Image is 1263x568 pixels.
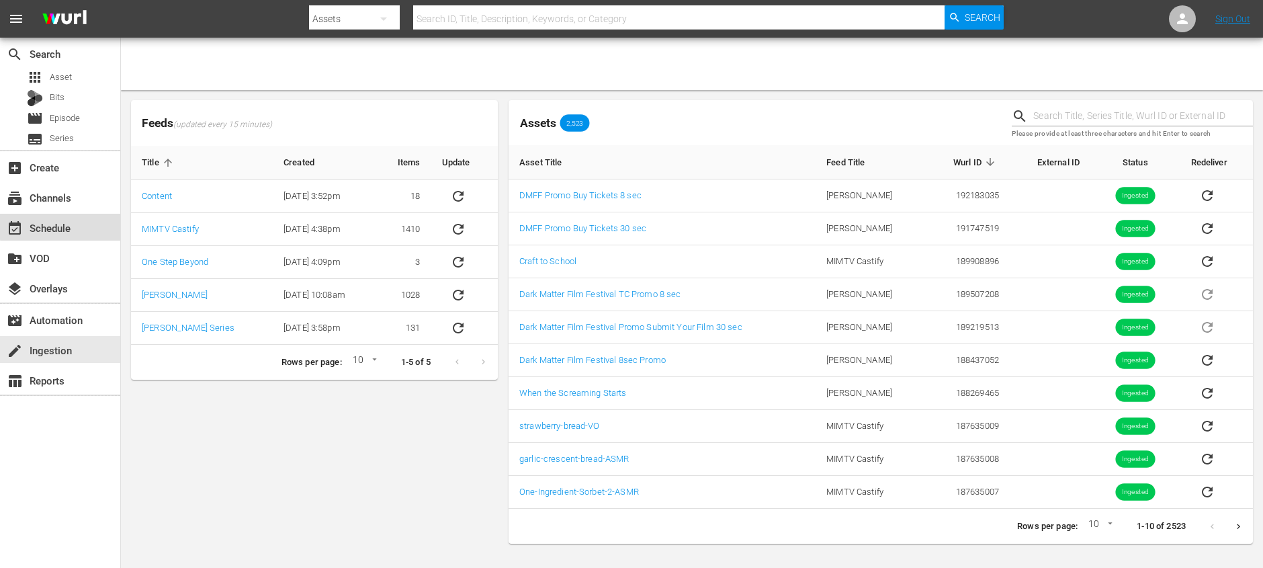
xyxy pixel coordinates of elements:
td: MIMTV Castify [816,410,925,443]
a: [PERSON_NAME] [142,290,208,300]
td: MIMTV Castify [816,443,925,476]
th: Status [1090,145,1180,179]
a: Sign Out [1215,13,1250,24]
span: Ingested [1115,290,1155,300]
span: 2,523 [560,119,590,127]
td: 187635007 [925,476,1010,509]
span: Ingested [1115,191,1155,201]
a: Dark Matter Film Festival 8sec Promo [519,355,666,365]
td: [DATE] 4:09pm [273,246,376,279]
th: External ID [1010,145,1090,179]
span: Ingested [1115,323,1155,333]
span: Create [7,160,23,176]
span: Ingested [1115,487,1155,497]
a: garlic-crescent-bread-ASMR [519,454,629,464]
p: 1-5 of 5 [401,356,431,369]
td: 189219513 [925,311,1010,344]
span: Episode [27,110,43,126]
a: Dark Matter Film Festival Promo Submit Your Film 30 sec [519,322,742,332]
p: Please provide at least three characters and hit Enter to search [1012,128,1253,140]
p: 1-10 of 2523 [1137,520,1186,533]
span: Assets [520,116,556,130]
td: [PERSON_NAME] [816,377,925,410]
td: MIMTV Castify [816,245,925,278]
span: Ingested [1115,389,1155,399]
img: ans4CAIJ8jUAAAAAAAAAAAAAAAAAAAAAAAAgQb4GAAAAAAAAAAAAAAAAAAAAAAAAJMjXAAAAAAAAAAAAAAAAAAAAAAAAgAT5G... [32,3,97,35]
a: [PERSON_NAME] Series [142,323,234,333]
td: 187635008 [925,443,1010,476]
button: Search [945,5,1004,30]
span: Ingested [1115,224,1155,234]
span: Series [50,132,74,145]
span: Episode [50,112,80,125]
span: Ingested [1115,421,1155,432]
a: strawberry-bread-VO [519,421,600,431]
span: Ingestion [7,343,23,359]
td: [PERSON_NAME] [816,344,925,377]
th: Feed Title [816,145,925,179]
span: Asset [50,71,72,84]
a: Content [142,191,172,201]
span: Asset [27,69,43,85]
span: Search [7,46,23,63]
span: Overlays [7,281,23,297]
span: Ingested [1115,454,1155,464]
td: 1028 [376,279,431,312]
div: Bits [27,90,43,106]
td: [PERSON_NAME] [816,278,925,311]
a: Dark Matter Film Festival TC Promo 8 sec [519,289,681,299]
td: 188269465 [925,377,1010,410]
a: Craft to School [519,256,576,266]
span: (updated every 15 minutes) [173,120,272,130]
td: 189908896 [925,245,1010,278]
td: MIMTV Castify [816,476,925,509]
td: [DATE] 3:52pm [273,180,376,213]
td: 191747519 [925,212,1010,245]
a: One Step Beyond [142,257,208,267]
div: 10 [347,352,380,372]
td: [PERSON_NAME] [816,212,925,245]
span: Title [142,157,177,169]
td: [DATE] 4:38pm [273,213,376,246]
span: Series [27,131,43,147]
td: [PERSON_NAME] [816,311,925,344]
span: Asset Title [519,156,580,168]
span: Ingested [1115,356,1155,366]
span: Reports [7,373,23,389]
td: 131 [376,312,431,345]
a: DMFF Promo Buy Tickets 30 sec [519,223,646,233]
button: Next page [1225,514,1252,540]
p: Rows per page: [281,356,342,369]
td: [DATE] 3:58pm [273,312,376,345]
td: 192183035 [925,179,1010,212]
td: 188437052 [925,344,1010,377]
a: DMFF Promo Buy Tickets 8 sec [519,190,642,200]
span: Feeds [131,112,498,134]
span: Created [284,157,332,169]
td: 189507208 [925,278,1010,311]
td: 187635009 [925,410,1010,443]
span: Channels [7,190,23,206]
td: [DATE] 10:08am [273,279,376,312]
td: 3 [376,246,431,279]
td: 1410 [376,213,431,246]
span: Search [965,5,1000,30]
span: Wurl ID [953,156,999,168]
span: VOD [7,251,23,267]
a: MIMTV Castify [142,224,199,234]
table: sticky table [509,145,1253,509]
input: Search Title, Series Title, Wurl ID or External ID [1033,106,1253,126]
th: Items [376,146,431,180]
td: 18 [376,180,431,213]
span: Automation [7,313,23,329]
span: Ingested [1115,257,1155,267]
table: sticky table [131,146,498,345]
th: Update [431,146,498,180]
span: Bits [50,91,64,104]
a: One-Ingredient-Sorbet-2-ASMR [519,487,639,497]
span: Schedule [7,220,23,237]
span: menu [8,11,24,27]
p: Rows per page: [1017,520,1078,533]
th: Redeliver [1180,145,1253,179]
span: Asset is in future lineups. Remove all episodes that contain this asset before redelivering [1191,321,1223,331]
